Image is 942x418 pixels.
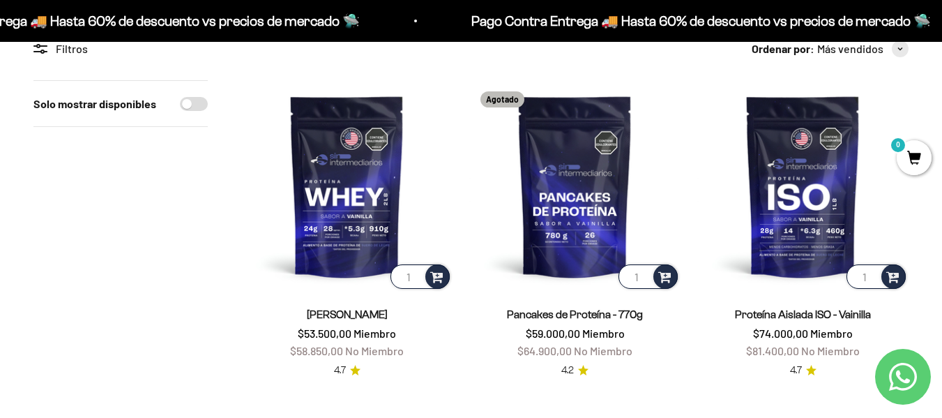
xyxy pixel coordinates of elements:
[526,327,580,340] span: $59.000,00
[790,363,816,378] a: 4.74.7 de 5.0 estrellas
[817,40,883,58] span: Más vendidos
[517,344,572,357] span: $64.900,00
[449,10,909,32] p: Pago Contra Entrega 🚚 Hasta 60% de descuento vs precios de mercado 🛸
[746,344,799,357] span: $81.400,00
[334,363,346,378] span: 4.7
[810,327,853,340] span: Miembro
[753,327,808,340] span: $74.000,00
[298,327,351,340] span: $53.500,00
[345,344,404,357] span: No Miembro
[307,308,388,320] a: [PERSON_NAME]
[790,363,802,378] span: 4.7
[561,363,574,378] span: 4.2
[890,137,906,154] mark: 0
[354,327,396,340] span: Miembro
[33,95,156,113] label: Solo mostrar disponibles
[817,40,909,58] button: Más vendidos
[801,344,860,357] span: No Miembro
[33,40,208,58] div: Filtros
[752,40,814,58] span: Ordenar por:
[897,151,932,167] a: 0
[582,327,625,340] span: Miembro
[290,344,343,357] span: $58.850,00
[561,363,588,378] a: 4.24.2 de 5.0 estrellas
[574,344,632,357] span: No Miembro
[735,308,871,320] a: Proteína Aislada ISO - Vainilla
[507,308,643,320] a: Pancakes de Proteína - 770g
[334,363,360,378] a: 4.74.7 de 5.0 estrellas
